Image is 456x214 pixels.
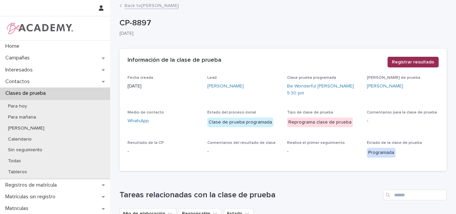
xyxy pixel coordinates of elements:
[3,194,61,200] p: Matrículas sin registro
[287,141,345,145] span: Realiza el primer seguimiento
[3,205,34,212] p: Matriculas
[207,141,276,145] span: Comentarios del resultado de clase
[128,76,153,80] span: Fecha creada
[3,158,26,164] p: Todas
[207,148,279,155] p: -
[3,43,25,49] p: Home
[367,76,420,80] span: [PERSON_NAME] de prueba
[128,118,149,125] a: WhatsApp
[207,83,244,90] a: [PERSON_NAME]
[367,141,422,145] span: Estado de la clase de prueba
[367,83,403,90] a: [PERSON_NAME]
[207,118,273,127] div: Clase de prueba programada
[3,126,50,131] p: [PERSON_NAME]
[367,118,439,125] p: -
[3,169,32,175] p: Tableros
[3,78,35,85] p: Contactos
[388,57,439,67] button: Registrar resultado
[392,59,434,65] span: Registrar resultado
[3,147,48,153] p: Sin seguimiento
[120,18,444,28] p: CP-8897
[207,76,217,80] span: Lead
[128,57,221,64] h2: Información de la clase de prueba
[367,111,437,115] span: Comentarios para la clase de prueba
[3,55,35,61] p: Campañas
[287,83,359,97] a: Be Wonderful [PERSON_NAME] 5:30 pm
[287,118,353,127] div: Reprograma clase de prueba
[207,111,256,115] span: Estado del proceso inicial
[3,67,38,73] p: Interesados
[120,31,441,36] p: [DATE]
[128,83,199,90] p: [DATE]
[367,148,396,158] div: Programada
[287,76,336,80] span: Clase prueba programada
[287,111,333,115] span: Tipo de clase de prueba
[120,190,381,200] h1: Tareas relacionadas con la clase de prueba
[3,115,41,120] p: Para mañana
[383,190,447,200] input: Search
[3,137,37,142] p: Calendario
[5,22,74,35] img: WPrjXfSUmiLcdUfaYY4Q
[128,148,199,155] p: -
[125,1,179,9] a: Back to[PERSON_NAME]
[3,90,51,96] p: Clases de prueba
[128,111,164,115] span: Medio de contacto
[3,103,32,109] p: Para hoy
[287,148,359,155] p: -
[128,141,164,145] span: Resultado de la CP
[3,182,62,188] p: Registros de matrícula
